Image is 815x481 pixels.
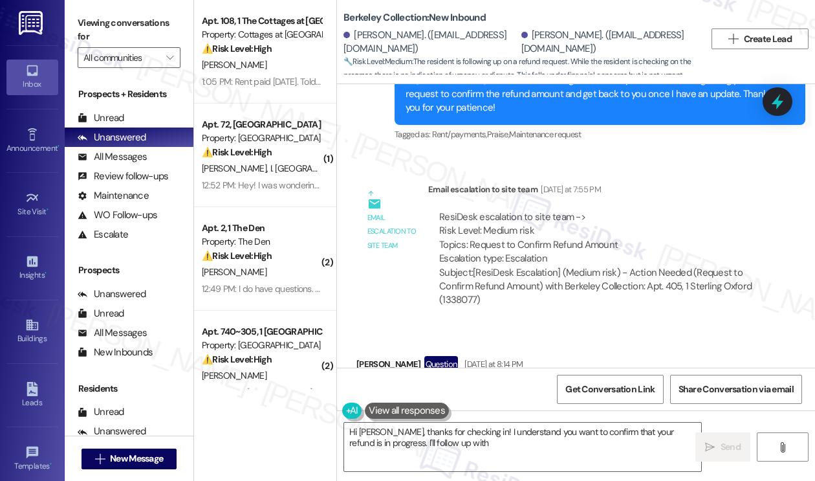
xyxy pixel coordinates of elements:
[538,183,601,196] div: [DATE] at 7:55 PM
[78,131,146,144] div: Unanswered
[428,183,767,201] div: Email escalation to site team
[509,129,581,140] span: Maintenance request
[202,325,321,339] div: Apt. 740~305, 1 [GEOGRAPHIC_DATA]
[202,14,321,28] div: Apt. 108, 1 The Cottages at [GEOGRAPHIC_DATA]
[270,162,358,174] span: I. [GEOGRAPHIC_DATA]
[565,383,655,396] span: Get Conversation Link
[58,142,60,151] span: •
[395,125,805,144] div: Tagged as:
[744,32,792,46] span: Create Lead
[487,129,509,140] span: Praise ,
[65,87,193,101] div: Prospects + Residents
[65,263,193,277] div: Prospects
[78,326,147,340] div: All Messages
[728,34,738,44] i: 
[65,382,193,396] div: Residents
[78,346,153,359] div: New Inbounds
[461,357,523,371] div: [DATE] at 8:14 PM
[777,442,787,453] i: 
[19,11,45,35] img: ResiDesk Logo
[47,205,49,214] span: •
[81,449,177,469] button: New Message
[202,283,445,295] div: 12:49 PM: I do have questions. Is there a number I can call you at?
[6,251,58,285] a: Insights •
[343,56,412,67] strong: 🔧 Risk Level: Medium
[721,440,741,454] span: Send
[439,210,756,266] div: ResiDesk escalation to site team -> Risk Level: Medium risk Topics: Request to Confirm Refund Amo...
[202,266,266,278] span: [PERSON_NAME]
[78,287,146,301] div: Unanswered
[202,235,321,249] div: Property: The Den
[78,13,180,47] label: Viewing conversations for
[78,425,146,438] div: Unanswered
[439,266,756,308] div: Subject: [ResiDesk Escalation] (Medium risk) - Action Needed (Request to Confirm Refund Amount) w...
[343,28,518,56] div: [PERSON_NAME]. ([EMAIL_ADDRESS][DOMAIN_NAME])
[521,28,696,56] div: [PERSON_NAME]. ([EMAIL_ADDRESS][DOMAIN_NAME])
[6,187,58,222] a: Site Visit •
[95,454,105,464] i: 
[202,59,266,71] span: [PERSON_NAME]
[202,250,272,262] strong: ⚠️ Risk Level: High
[670,375,802,404] button: Share Conversation via email
[202,43,272,54] strong: ⚠️ Risk Level: High
[83,47,160,68] input: All communities
[695,432,750,462] button: Send
[78,150,147,164] div: All Messages
[343,11,486,25] b: Berkeley Collection: New Inbound
[110,452,163,465] span: New Message
[202,353,272,365] strong: ⚠️ Risk Level: High
[202,221,321,235] div: Apt. 2, 1 The Den
[705,442,715,453] i: 
[6,378,58,413] a: Leads
[432,129,487,140] span: Rent/payments ,
[202,76,594,87] div: 1:05 PM: Rent paid [DATE]. Told you [DATE]. Go to on-site office. Check is there. On-site Office....
[6,60,58,95] a: Inbox
[202,28,321,41] div: Property: Cottages at [GEOGRAPHIC_DATA]
[45,269,47,278] span: •
[6,442,58,476] a: Templates •
[406,73,785,115] div: Hi [PERSON_NAME]! Thanks for checking in. I’ll follow up with the team regarding your request to ...
[679,383,794,396] span: Share Conversation via email
[78,170,168,183] div: Review follow-ups
[202,370,266,381] span: [PERSON_NAME]
[78,228,128,241] div: Escalate
[202,339,321,352] div: Property: [GEOGRAPHIC_DATA]
[78,189,149,203] div: Maintenance
[202,146,272,158] strong: ⚠️ Risk Level: High
[6,314,58,349] a: Buildings
[557,375,663,404] button: Get Conversation Link
[78,208,157,222] div: WO Follow-ups
[166,52,173,63] i: 
[367,211,418,252] div: Email escalation to site team
[202,118,321,131] div: Apt. 72, [GEOGRAPHIC_DATA]
[712,28,809,49] button: Create Lead
[78,111,124,125] div: Unread
[344,423,701,471] textarea: Hi [PERSON_NAME], thanks for
[356,356,532,377] div: [PERSON_NAME]
[78,405,124,419] div: Unread
[424,356,459,372] div: Question
[343,55,705,83] span: : The resident is following up on a refund request. While the resident is checking on the progres...
[202,162,270,174] span: [PERSON_NAME]
[202,131,321,145] div: Property: [GEOGRAPHIC_DATA]
[50,460,52,469] span: •
[78,307,124,320] div: Unread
